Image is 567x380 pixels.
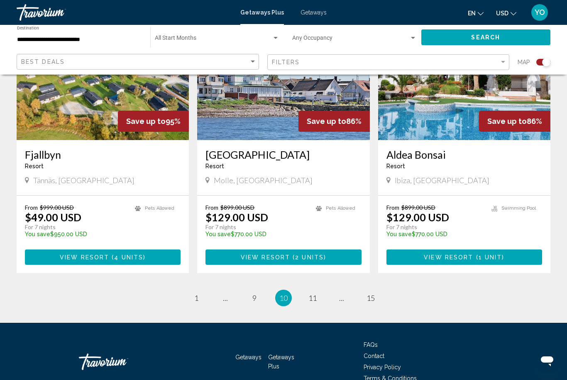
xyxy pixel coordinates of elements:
span: $999.00 USD [40,204,74,211]
span: Save up to [126,117,166,126]
a: Getaways Plus [240,9,284,16]
a: Getaways [235,354,262,361]
button: View Resort(1 unit) [386,249,542,265]
span: From [205,204,218,211]
span: Best Deals [21,58,65,65]
span: ... [223,293,228,303]
span: You save [25,231,50,237]
span: ( ) [109,254,146,261]
button: View Resort(2 units) [205,249,361,265]
mat-select: Sort by [21,58,257,65]
button: Search [421,29,551,45]
span: Molle, [GEOGRAPHIC_DATA] [214,176,313,185]
a: Getaways [301,9,327,16]
span: 11 [308,293,317,303]
span: USD [496,10,508,17]
a: Contact [364,353,384,359]
span: 10 [279,293,288,303]
span: View Resort [424,254,473,261]
span: 1 unit [479,254,502,261]
span: View Resort [60,254,109,261]
p: $129.00 USD [386,211,449,223]
span: Pets Allowed [326,206,355,211]
p: $770.00 USD [386,231,483,237]
p: $129.00 USD [205,211,268,223]
p: $770.00 USD [205,231,307,237]
span: 1 [194,293,198,303]
p: For 7 nights [386,223,483,231]
span: ( ) [473,254,504,261]
span: 2 units [295,254,324,261]
span: 9 [252,293,257,303]
span: YO [535,8,545,17]
iframe: Button to launch messaging window [534,347,560,373]
span: Search [471,34,500,41]
span: Pets Allowed [145,206,174,211]
p: For 7 nights [205,223,307,231]
button: Filter [267,54,510,71]
span: Resort [25,163,44,169]
a: Travorium [17,4,232,21]
span: 4 units [114,254,143,261]
span: 15 [367,293,375,303]
a: Privacy Policy [364,364,401,370]
ul: Pagination [17,290,550,306]
span: Map [518,56,530,68]
button: User Menu [529,4,550,21]
a: FAQs [364,341,378,348]
button: Change language [468,7,484,19]
span: ... [339,293,344,303]
span: Resort [386,163,405,169]
span: From [25,204,38,211]
span: View Resort [241,254,290,261]
span: $899.00 USD [220,204,254,211]
span: Filters [272,59,300,65]
span: Ibiza, [GEOGRAPHIC_DATA] [395,176,489,185]
div: 86% [298,111,370,132]
span: Swimming Pool [501,206,536,211]
a: Travorium [79,349,162,374]
button: Change currency [496,7,516,19]
div: 86% [479,111,550,132]
span: ( ) [290,254,326,261]
button: View Resort(4 units) [25,249,181,265]
a: Aldea Bonsai [386,148,542,161]
p: For 7 nights [25,223,127,231]
span: en [468,10,476,17]
span: Save up to [487,117,527,126]
a: [GEOGRAPHIC_DATA] [205,148,361,161]
span: Save up to [307,117,346,126]
div: 95% [118,111,189,132]
span: Resort [205,163,224,169]
span: Tännäs, [GEOGRAPHIC_DATA] [33,176,134,185]
span: From [386,204,399,211]
p: $49.00 USD [25,211,81,223]
span: You save [205,231,231,237]
p: $950.00 USD [25,231,127,237]
span: $899.00 USD [401,204,435,211]
span: You save [386,231,412,237]
a: Getaways Plus [268,354,294,370]
a: Fjallbyn [25,148,181,161]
